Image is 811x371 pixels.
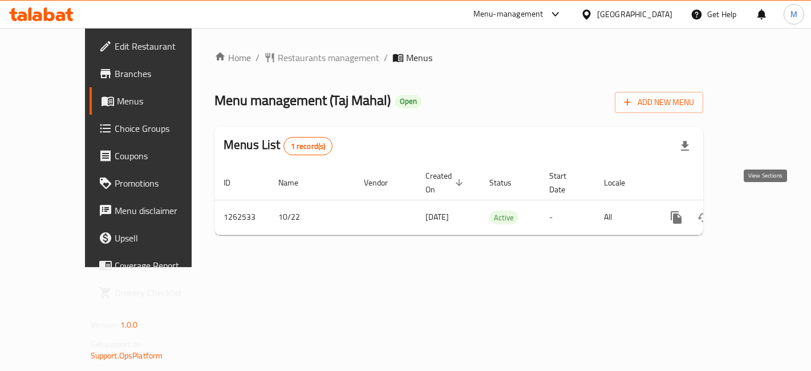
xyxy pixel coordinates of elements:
span: Coverage Report [115,259,211,272]
span: Vendor [364,176,403,189]
span: Get support on: [91,337,143,352]
span: Status [489,176,526,189]
div: Active [489,211,518,224]
span: Created On [425,169,467,196]
span: Version: [91,317,119,332]
li: / [256,51,259,64]
span: [DATE] [425,209,449,224]
td: 1262533 [214,200,269,235]
div: Export file [671,132,699,160]
a: Edit Restaurant [90,33,220,60]
div: Open [395,95,421,108]
li: / [384,51,388,64]
div: Total records count [283,137,333,155]
span: Restaurants management [278,51,379,64]
span: Menus [406,51,432,64]
button: Add New Menu [615,92,703,113]
span: Edit Restaurant [115,39,211,53]
th: Actions [654,166,781,200]
div: [GEOGRAPHIC_DATA] [597,8,672,21]
span: Choice Groups [115,122,211,135]
span: Name [278,176,313,189]
span: Start Date [549,169,581,196]
td: 10/22 [269,200,355,235]
button: Change Status [690,204,717,231]
a: Upsell [90,224,220,252]
a: Home [214,51,251,64]
span: Branches [115,67,211,80]
td: - [540,200,595,235]
a: Support.OpsPlatform [91,348,163,363]
span: Locale [604,176,640,189]
div: Menu-management [473,7,544,21]
span: 1 record(s) [284,141,332,152]
span: Promotions [115,176,211,190]
a: Menu disclaimer [90,197,220,224]
a: Coupons [90,142,220,170]
table: enhanced table [214,166,781,235]
span: ID [224,176,245,189]
span: Menu disclaimer [115,204,211,217]
span: Menus [117,94,211,108]
td: All [595,200,654,235]
a: Menus [90,87,220,115]
span: Add New Menu [624,95,694,110]
a: Coverage Report [90,252,220,279]
span: Coupons [115,149,211,163]
a: Grocery Checklist [90,279,220,307]
span: Open [395,96,421,106]
span: M [790,8,797,21]
span: 1.0.0 [120,317,138,332]
a: Promotions [90,170,220,197]
span: Menu management ( Taj Mahal ) [214,87,391,113]
span: Grocery Checklist [115,286,211,300]
span: Active [489,211,518,224]
a: Choice Groups [90,115,220,142]
a: Restaurants management [264,51,379,64]
span: Upsell [115,231,211,245]
h2: Menus List [224,136,332,155]
a: Branches [90,60,220,87]
button: more [663,204,690,231]
nav: breadcrumb [214,51,703,64]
